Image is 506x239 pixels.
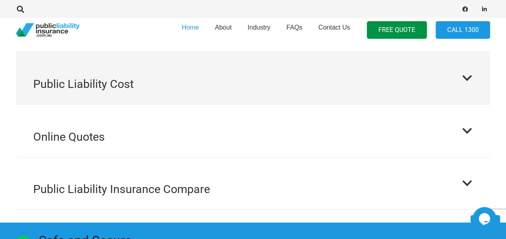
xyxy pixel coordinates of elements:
[33,181,210,198] h2: Public Liability Insurance Compare
[240,16,278,44] a: Industry
[16,23,80,37] a: pli_logotransparent
[33,76,134,93] h2: Public Liability Cost
[367,21,427,39] a: FREE QUOTE
[12,6,28,13] a: Search
[174,16,207,44] a: Home
[310,16,358,44] a: Contact Us
[16,157,490,210] button: Public Liability Insurance Compare
[318,24,350,31] span: Contact Us
[479,4,490,15] a: LinkedIn
[286,24,302,31] span: FAQs
[436,21,490,39] a: Call 1300
[16,105,490,157] button: Online Quotes
[460,4,471,15] a: Facebook
[16,52,490,104] button: Public Liability Cost
[248,24,270,31] span: Industry
[215,24,232,31] span: About
[470,215,500,233] a: Back to top
[182,24,199,31] span: Home
[278,16,310,44] a: FAQs
[33,128,105,145] h2: Online Quotes
[472,207,498,231] iframe: chat widget
[207,16,240,44] a: About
